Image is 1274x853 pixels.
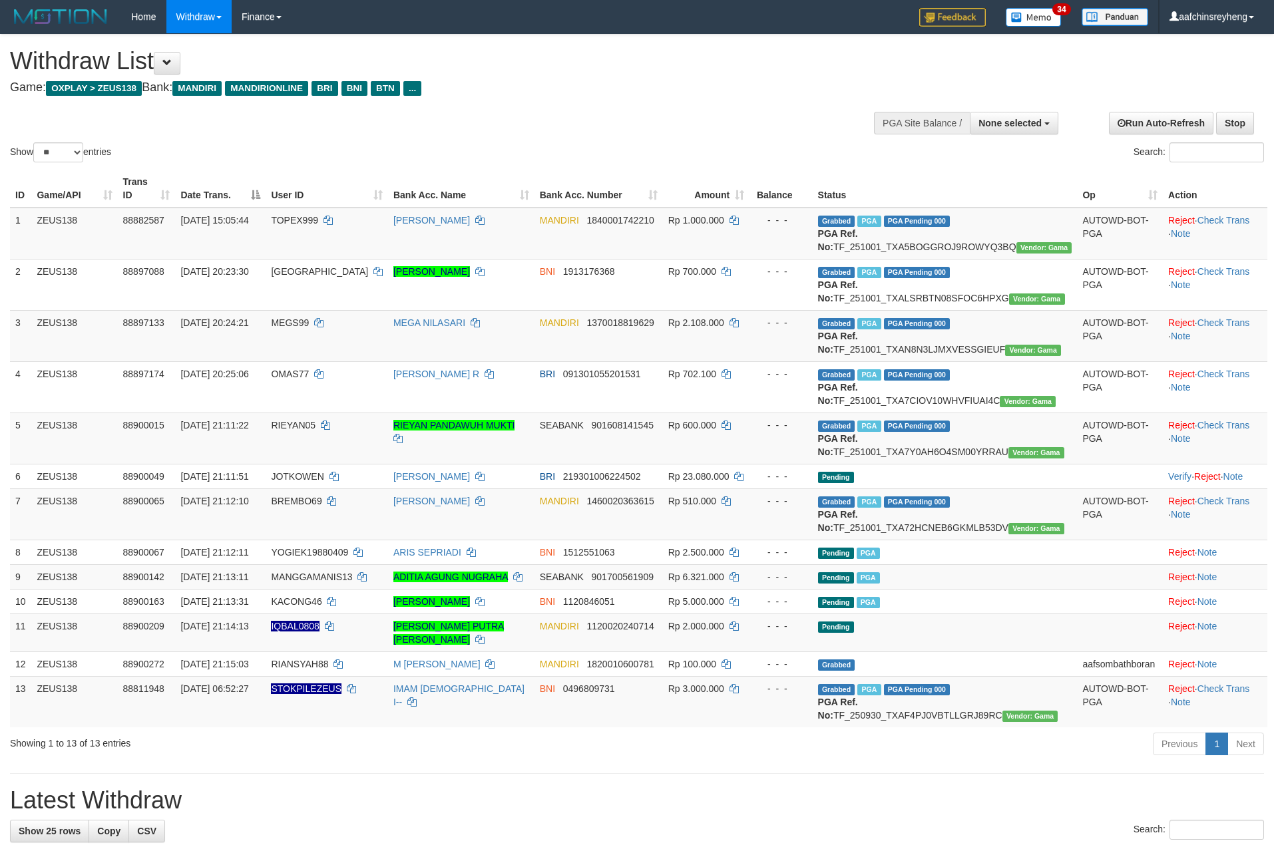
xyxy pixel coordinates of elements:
[31,170,117,208] th: Game/API: activate to sort column ascending
[755,682,807,695] div: - - -
[857,421,881,432] span: Marked by aaftrukkakada
[123,596,164,607] span: 88900163
[128,820,165,842] a: CSV
[10,310,31,361] td: 3
[10,7,111,27] img: MOTION_logo.png
[563,683,615,694] span: Copy 0496809731 to clipboard
[123,317,164,328] span: 88897133
[393,659,481,669] a: M [PERSON_NAME]
[668,215,724,226] span: Rp 1.000.000
[813,413,1078,464] td: TF_251001_TXA7Y0AH6O4SM00YRRAU
[587,659,654,669] span: Copy 1820010600781 to clipboard
[884,369,951,381] span: PGA Pending
[123,496,164,506] span: 88900065
[540,369,555,379] span: BRI
[755,595,807,608] div: - - -
[818,279,858,303] b: PGA Ref. No:
[818,597,854,608] span: Pending
[46,81,142,96] span: OXPLAY > ZEUS138
[393,266,470,277] a: [PERSON_NAME]
[1197,215,1250,226] a: Check Trans
[540,683,555,694] span: BNI
[857,267,881,278] span: Marked by aafpengsreynich
[180,659,248,669] span: [DATE] 21:15:03
[180,266,248,277] span: [DATE] 20:23:30
[1169,820,1264,840] input: Search:
[1216,112,1254,134] a: Stop
[818,369,855,381] span: Grabbed
[1197,496,1250,506] a: Check Trans
[393,621,504,645] a: [PERSON_NAME] PUTRA [PERSON_NAME]
[857,318,881,329] span: Marked by aafsolysreylen
[668,547,724,558] span: Rp 2.500.000
[271,547,348,558] span: YOGIEK19880409
[884,421,951,432] span: PGA Pending
[884,216,951,227] span: PGA Pending
[1163,310,1267,361] td: · ·
[1082,8,1148,26] img: panduan.png
[1002,711,1058,722] span: Vendor URL: https://trx31.1velocity.biz
[10,170,31,208] th: ID
[271,317,309,328] span: MEGS99
[175,170,266,208] th: Date Trans.: activate to sort column descending
[1197,572,1217,582] a: Note
[31,564,117,589] td: ZEUS138
[10,464,31,488] td: 6
[1163,208,1267,259] td: · ·
[180,496,248,506] span: [DATE] 21:12:10
[1134,820,1264,840] label: Search:
[1163,540,1267,564] td: ·
[813,208,1078,259] td: TF_251001_TXA5BOGGROJ9ROWYQ3BQ
[271,496,321,506] span: BREMBO69
[403,81,421,96] span: ...
[123,471,164,482] span: 88900049
[813,676,1078,727] td: TF_250930_TXAF4PJ0VBTLLGRJ89RC
[818,267,855,278] span: Grabbed
[1008,447,1064,458] span: Vendor URL: https://trx31.1velocity.biz
[563,471,641,482] span: Copy 219301006224502 to clipboard
[540,317,579,328] span: MANDIRI
[31,361,117,413] td: ZEUS138
[1223,471,1243,482] a: Note
[818,659,855,671] span: Grabbed
[1000,396,1056,407] span: Vendor URL: https://trx31.1velocity.biz
[1168,659,1195,669] a: Reject
[1077,361,1163,413] td: AUTOWD-BOT-PGA
[818,433,858,457] b: PGA Ref. No:
[271,683,341,694] span: Nama rekening ada tanda titik/strip, harap diedit
[563,266,615,277] span: Copy 1913176368 to clipboard
[1168,596,1195,607] a: Reject
[10,81,836,94] h4: Game: Bank:
[1006,8,1062,27] img: Button%20Memo.svg
[818,509,858,533] b: PGA Ref. No:
[818,548,854,559] span: Pending
[180,215,248,226] span: [DATE] 15:05:44
[1005,345,1061,356] span: Vendor URL: https://trx31.1velocity.biz
[884,318,951,329] span: PGA Pending
[1197,659,1217,669] a: Note
[1197,547,1217,558] a: Note
[1163,464,1267,488] td: · ·
[1008,523,1064,534] span: Vendor URL: https://trx31.1velocity.biz
[1163,361,1267,413] td: · ·
[393,215,470,226] a: [PERSON_NAME]
[755,657,807,671] div: - - -
[271,621,319,631] span: Nama rekening ada tanda titik/strip, harap diedit
[10,564,31,589] td: 9
[1163,488,1267,540] td: · ·
[1016,242,1072,254] span: Vendor URL: https://trx31.1velocity.biz
[19,826,81,836] span: Show 25 rows
[393,547,461,558] a: ARIS SEPRIADI
[587,621,654,631] span: Copy 1120020240714 to clipboard
[1077,676,1163,727] td: AUTOWD-BOT-PGA
[1077,208,1163,259] td: AUTOWD-BOT-PGA
[1171,433,1191,444] a: Note
[668,683,724,694] span: Rp 3.000.000
[587,317,654,328] span: Copy 1370018819629 to clipboard
[857,597,880,608] span: Marked by aafsreyleap
[813,259,1078,310] td: TF_251001_TXALSRBTN08SFOC6HPXG
[755,470,807,483] div: - - -
[668,317,724,328] span: Rp 2.108.000
[813,170,1078,208] th: Status
[857,684,881,695] span: Marked by aafsreyleap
